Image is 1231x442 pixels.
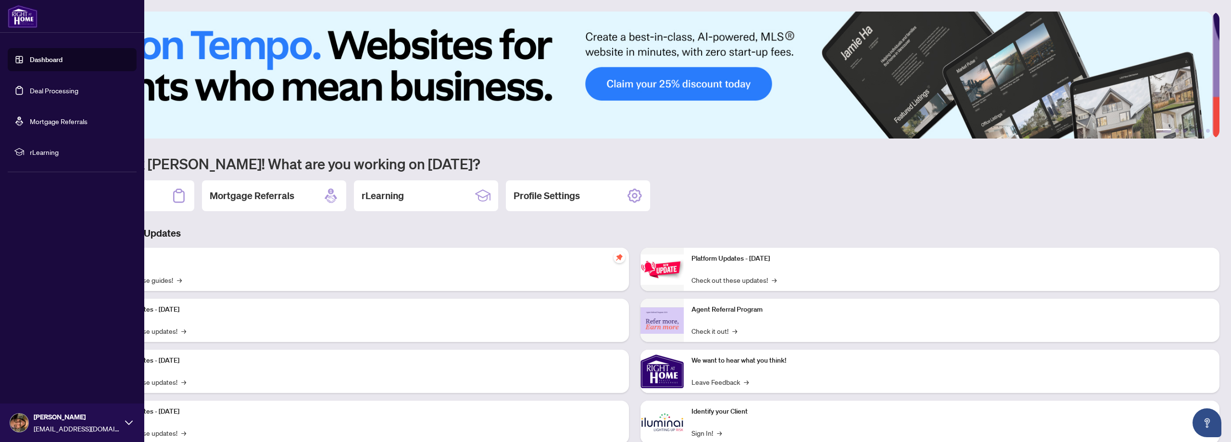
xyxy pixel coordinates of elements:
button: 5 [1198,129,1202,133]
a: Deal Processing [30,86,78,95]
a: Dashboard [30,55,63,64]
h2: rLearning [362,189,404,202]
p: Platform Updates - [DATE] [101,406,621,417]
img: Agent Referral Program [641,307,684,334]
span: → [181,377,186,387]
p: Self-Help [101,253,621,264]
p: Platform Updates - [DATE] [101,355,621,366]
span: → [181,326,186,336]
button: Open asap [1193,408,1221,437]
img: We want to hear what you think! [641,350,684,393]
button: 3 [1183,129,1187,133]
a: Check out these updates!→ [691,275,777,285]
span: → [181,428,186,438]
span: → [177,275,182,285]
p: Platform Updates - [DATE] [691,253,1212,264]
a: Mortgage Referrals [30,117,88,126]
img: Platform Updates - June 23, 2025 [641,254,684,285]
span: [PERSON_NAME] [34,412,120,422]
p: Platform Updates - [DATE] [101,304,621,315]
button: 4 [1191,129,1194,133]
p: Agent Referral Program [691,304,1212,315]
a: Check it out!→ [691,326,737,336]
span: → [744,377,749,387]
img: Slide 0 [50,12,1212,139]
img: logo [8,5,38,28]
span: → [717,428,722,438]
span: [EMAIL_ADDRESS][DOMAIN_NAME] [34,423,120,434]
img: Profile Icon [10,414,28,432]
span: → [732,326,737,336]
a: Sign In!→ [691,428,722,438]
span: → [772,275,777,285]
h1: Welcome back [PERSON_NAME]! What are you working on [DATE]? [50,154,1219,173]
button: 1 [1156,129,1171,133]
span: pushpin [614,252,625,263]
p: Identify your Client [691,406,1212,417]
button: 6 [1206,129,1210,133]
span: rLearning [30,147,130,157]
h2: Profile Settings [514,189,580,202]
h2: Mortgage Referrals [210,189,294,202]
button: 2 [1175,129,1179,133]
p: We want to hear what you think! [691,355,1212,366]
a: Leave Feedback→ [691,377,749,387]
h3: Brokerage & Industry Updates [50,227,1219,240]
